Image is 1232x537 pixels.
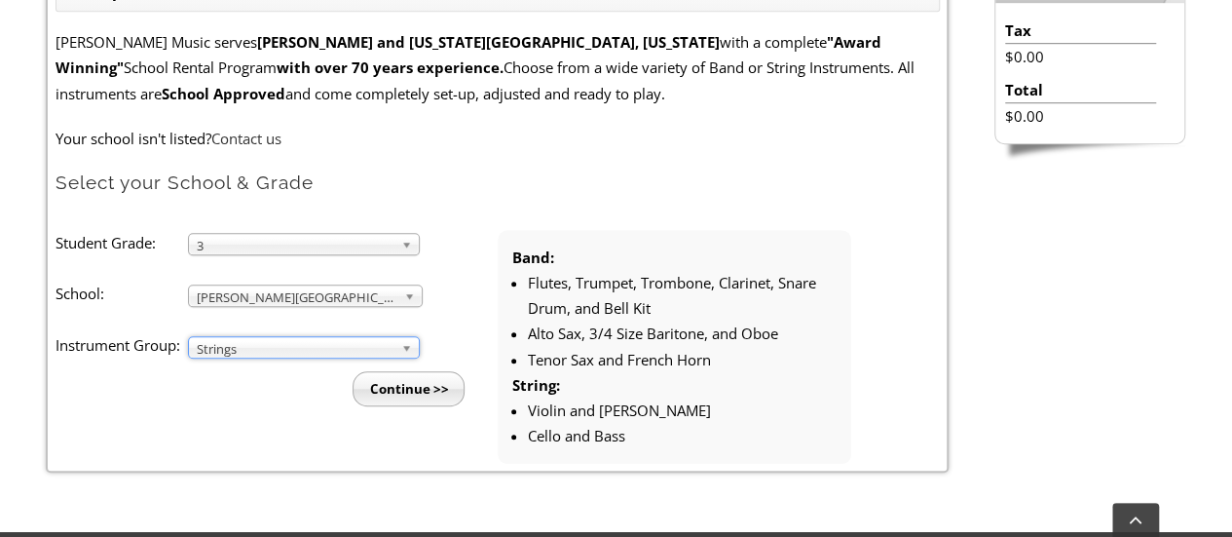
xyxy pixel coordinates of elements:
li: Tax [1005,18,1156,44]
li: $0.00 [1005,44,1156,69]
strong: with over 70 years experience. [277,58,504,77]
li: $0.00 [1005,103,1156,129]
strong: School Approved [162,84,285,103]
li: Flutes, Trumpet, Trombone, Clarinet, Snare Drum, and Bell Kit [528,270,837,322]
input: Continue >> [353,371,465,406]
img: sidebar-footer.png [994,144,1185,162]
strong: Band: [512,248,554,267]
li: Total [1005,77,1156,103]
label: Instrument Group: [56,332,188,358]
li: Alto Sax, 3/4 Size Baritone, and Oboe [528,321,837,346]
li: Tenor Sax and French Horn [528,347,837,372]
strong: [PERSON_NAME] and [US_STATE][GEOGRAPHIC_DATA], [US_STATE] [257,32,720,52]
li: Cello and Bass [528,423,837,448]
h2: Select your School & Grade [56,171,940,195]
label: Student Grade: [56,230,188,255]
strong: String: [512,375,560,395]
span: Strings [197,337,393,361]
span: [PERSON_NAME][GEOGRAPHIC_DATA] [197,286,396,309]
a: Contact us [211,129,281,148]
span: 3 [197,234,393,257]
label: School: [56,281,188,306]
p: Your school isn't listed? [56,126,940,151]
li: Violin and [PERSON_NAME] [528,398,837,423]
p: [PERSON_NAME] Music serves with a complete School Rental Program Choose from a wide variety of Ba... [56,29,940,106]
